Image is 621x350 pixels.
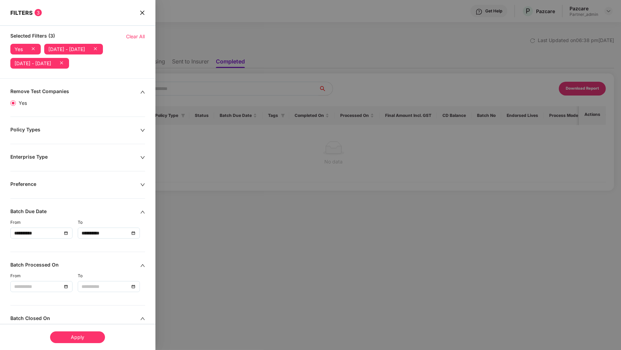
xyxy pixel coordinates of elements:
div: Batch Due Date [10,208,140,216]
div: To [78,219,145,226]
span: up [140,210,145,214]
div: Apply [50,331,105,343]
span: down [140,155,145,160]
span: close [140,9,145,16]
div: Policy Types [10,127,140,134]
span: down [140,182,145,187]
div: Batch Processed On [10,262,140,269]
div: Yes [15,47,23,52]
span: up [140,90,145,94]
div: From [10,273,78,279]
div: To [78,273,145,279]
div: Batch Closed On [10,315,140,323]
div: Remove Test Companies [10,88,140,96]
span: Selected Filters (3) [10,33,55,40]
span: down [140,128,145,133]
div: [DATE] - [DATE] [15,61,51,66]
span: Clear All [126,33,145,40]
div: [DATE] - [DATE] [48,47,85,52]
div: Preference [10,181,140,189]
span: up [140,316,145,321]
span: up [140,263,145,268]
span: Yes [16,99,30,107]
div: Enterprise Type [10,154,140,161]
span: 3 [35,9,42,16]
div: From [10,219,78,226]
span: FILTERS [10,9,33,16]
